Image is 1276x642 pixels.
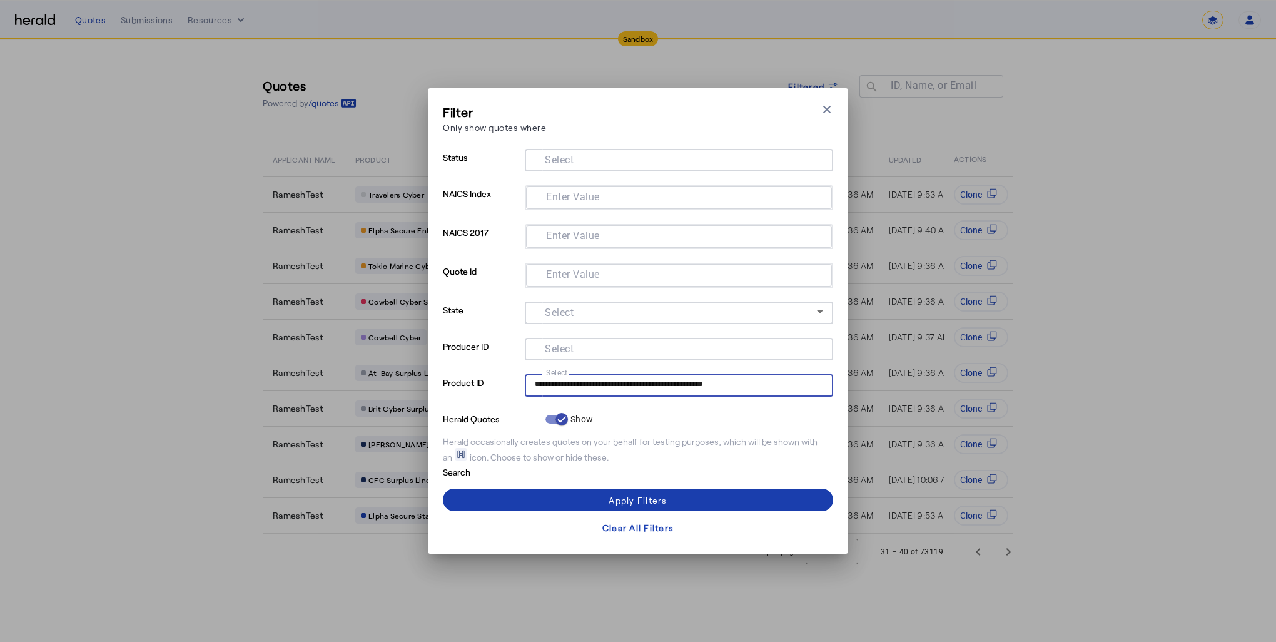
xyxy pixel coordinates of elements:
mat-chip-grid: Selection [535,377,823,392]
div: Herald occasionally creates quotes on your behalf for testing purposes, which will be shown with ... [443,436,833,464]
mat-chip-grid: Selection [535,151,823,166]
p: Product ID [443,374,520,410]
button: Apply Filters [443,489,833,511]
mat-label: Select [546,368,568,377]
mat-chip-grid: Selection [535,340,823,355]
mat-label: Enter Value [546,268,600,280]
div: Apply Filters [609,494,667,507]
p: State [443,302,520,338]
mat-label: Select [545,307,574,318]
p: Search [443,464,540,479]
h3: Filter [443,103,546,121]
mat-chip-grid: Selection [536,189,822,204]
mat-label: Enter Value [546,230,600,242]
mat-label: Enter Value [546,191,600,203]
div: Clear All Filters [602,521,674,534]
p: Quote Id [443,263,520,302]
mat-label: Select [545,154,574,166]
p: NAICS 2017 [443,224,520,263]
label: Show [568,413,593,425]
p: Status [443,149,520,185]
mat-chip-grid: Selection [536,267,822,282]
mat-label: Select [545,343,574,355]
button: Clear All Filters [443,516,833,539]
p: NAICS Index [443,185,520,224]
mat-chip-grid: Selection [536,228,822,243]
p: Herald Quotes [443,410,540,425]
p: Producer ID [443,338,520,374]
p: Only show quotes where [443,121,546,134]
